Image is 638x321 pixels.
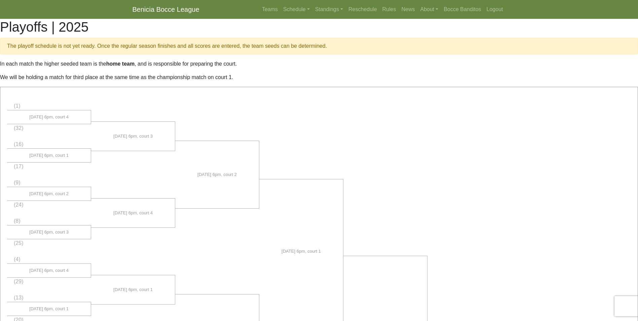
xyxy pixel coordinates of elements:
span: [DATE] 6pm, court 4 [29,267,69,274]
span: [DATE] 6pm, court 3 [113,133,153,140]
span: (29) [14,279,23,284]
a: Teams [259,3,280,16]
span: [DATE] 6pm, court 1 [29,152,69,159]
span: [DATE] 6pm, court 2 [29,190,69,197]
a: Schedule [280,3,312,16]
span: [DATE] 6pm, court 1 [282,248,321,255]
span: (24) [14,202,23,208]
span: (32) [14,125,23,131]
span: [DATE] 6pm, court 1 [29,306,69,312]
a: About [417,3,441,16]
span: (17) [14,164,23,169]
a: Standings [312,3,346,16]
a: Rules [380,3,399,16]
span: (13) [14,295,23,300]
a: Benicia Bocce League [133,3,199,16]
span: (9) [14,180,21,185]
a: Logout [484,3,506,16]
span: [DATE] 6pm, court 4 [113,210,153,216]
span: [DATE] 6pm, court 1 [113,286,153,293]
span: (1) [14,103,21,109]
span: (16) [14,141,23,147]
a: Bocce Banditos [441,3,484,16]
span: [DATE] 6pm, court 3 [29,229,69,236]
a: News [399,3,417,16]
strong: home team [106,61,135,67]
span: (8) [14,218,21,224]
a: Reschedule [346,3,380,16]
span: (4) [14,256,21,262]
span: [DATE] 6pm, court 4 [29,114,69,120]
span: (25) [14,240,23,246]
span: [DATE] 6pm, court 2 [197,171,237,178]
